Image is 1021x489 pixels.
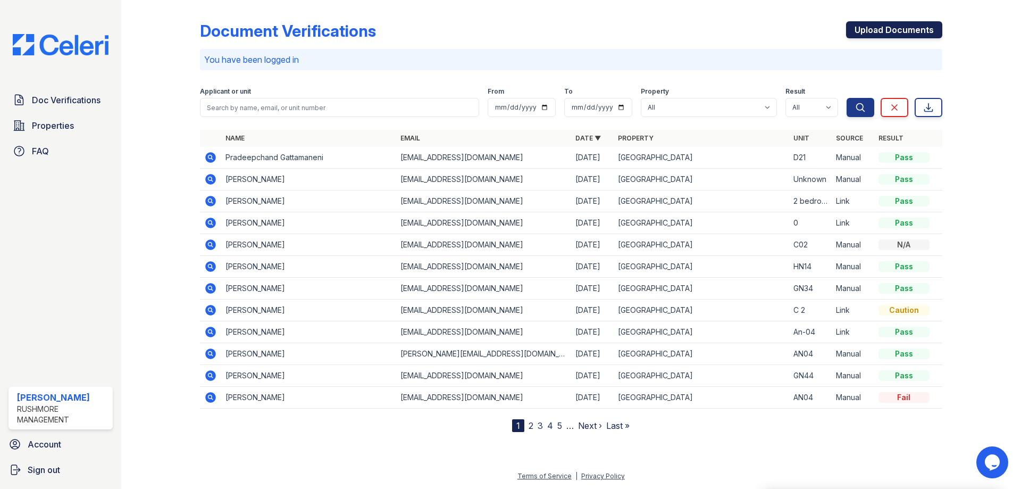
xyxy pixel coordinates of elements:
label: From [488,87,504,96]
td: AN04 [789,343,832,365]
td: [GEOGRAPHIC_DATA] [614,212,789,234]
div: Rushmore Management [17,404,108,425]
label: Applicant or unit [200,87,251,96]
div: Pass [878,327,930,337]
td: [PERSON_NAME] [221,212,396,234]
a: Result [878,134,903,142]
span: Properties [32,119,74,132]
a: 4 [547,420,553,431]
img: CE_Logo_Blue-a8612792a0a2168367f1c8372b55b34899dd931a85d93a1a3d3e32e68fde9ad4.png [4,34,117,55]
td: [DATE] [571,300,614,321]
div: [PERSON_NAME] [17,391,108,404]
td: Link [832,190,874,212]
td: Manual [832,147,874,169]
a: Sign out [4,459,117,480]
td: Manual [832,387,874,409]
td: D21 [789,147,832,169]
td: [DATE] [571,278,614,300]
a: FAQ [9,140,113,162]
td: [EMAIL_ADDRESS][DOMAIN_NAME] [396,169,571,190]
td: Manual [832,365,874,387]
td: [DATE] [571,169,614,190]
div: Pass [878,370,930,381]
td: [DATE] [571,365,614,387]
span: Sign out [28,463,60,476]
a: Upload Documents [846,21,942,38]
a: Name [225,134,245,142]
td: GN44 [789,365,832,387]
a: Privacy Policy [581,472,625,480]
div: Pass [878,218,930,228]
td: [EMAIL_ADDRESS][DOMAIN_NAME] [396,212,571,234]
td: [GEOGRAPHIC_DATA] [614,343,789,365]
a: Account [4,434,117,455]
td: C 2 [789,300,832,321]
a: 2 [529,420,533,431]
a: Source [836,134,863,142]
label: To [564,87,573,96]
td: [EMAIL_ADDRESS][DOMAIN_NAME] [396,278,571,300]
div: Pass [878,196,930,206]
td: [PERSON_NAME] [221,278,396,300]
div: Pass [878,152,930,163]
a: Property [618,134,654,142]
p: You have been logged in [204,53,938,66]
div: Pass [878,349,930,359]
td: Manual [832,343,874,365]
label: Property [641,87,669,96]
td: [EMAIL_ADDRESS][DOMAIN_NAME] [396,300,571,321]
span: Account [28,438,61,451]
a: Unit [793,134,809,142]
td: [PERSON_NAME] [221,343,396,365]
td: [DATE] [571,321,614,343]
td: [DATE] [571,147,614,169]
td: [GEOGRAPHIC_DATA] [614,234,789,256]
td: [EMAIL_ADDRESS][DOMAIN_NAME] [396,365,571,387]
td: 0 [789,212,832,234]
td: [EMAIL_ADDRESS][DOMAIN_NAME] [396,234,571,256]
div: Pass [878,261,930,272]
a: Doc Verifications [9,89,113,111]
td: Link [832,300,874,321]
div: | [575,472,578,480]
td: [GEOGRAPHIC_DATA] [614,278,789,300]
td: [DATE] [571,387,614,409]
td: 2 bedrooms [789,190,832,212]
span: FAQ [32,145,49,158]
a: Properties [9,115,113,136]
td: Manual [832,169,874,190]
td: GN34 [789,278,832,300]
td: [PERSON_NAME] [221,190,396,212]
div: Caution [878,305,930,316]
td: [DATE] [571,190,614,212]
td: [DATE] [571,234,614,256]
td: AN04 [789,387,832,409]
a: 5 [557,420,562,431]
td: [EMAIL_ADDRESS][DOMAIN_NAME] [396,147,571,169]
div: Pass [878,283,930,294]
td: HN14 [789,256,832,278]
td: [GEOGRAPHIC_DATA] [614,300,789,321]
td: [PERSON_NAME] [221,169,396,190]
a: Last » [606,420,630,431]
div: Document Verifications [200,21,376,40]
a: Terms of Service [517,472,572,480]
td: [DATE] [571,256,614,278]
a: Date ▼ [575,134,601,142]
td: [GEOGRAPHIC_DATA] [614,256,789,278]
td: Manual [832,256,874,278]
td: [GEOGRAPHIC_DATA] [614,190,789,212]
td: Link [832,321,874,343]
td: [PERSON_NAME] [221,300,396,321]
td: [DATE] [571,343,614,365]
td: [PERSON_NAME][EMAIL_ADDRESS][DOMAIN_NAME] [396,343,571,365]
div: N/A [878,239,930,250]
td: Link [832,212,874,234]
td: [GEOGRAPHIC_DATA] [614,387,789,409]
td: C02 [789,234,832,256]
span: Doc Verifications [32,94,101,106]
td: Manual [832,278,874,300]
td: [GEOGRAPHIC_DATA] [614,147,789,169]
label: Result [785,87,805,96]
